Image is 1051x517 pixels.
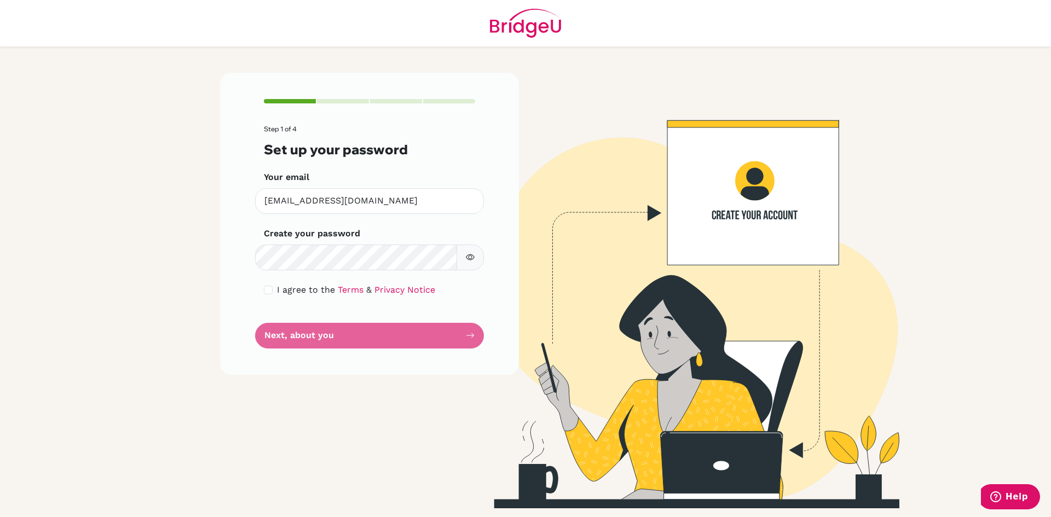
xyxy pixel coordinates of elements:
[255,188,484,214] input: Insert your email*
[264,227,360,240] label: Create your password
[264,125,297,133] span: Step 1 of 4
[338,284,363,295] a: Terms
[369,73,994,508] img: Create your account
[366,284,372,295] span: &
[264,142,475,158] h3: Set up your password
[374,284,435,295] a: Privacy Notice
[981,484,1040,512] iframe: Opens a widget where you can find more information
[264,171,309,184] label: Your email
[277,284,335,295] span: I agree to the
